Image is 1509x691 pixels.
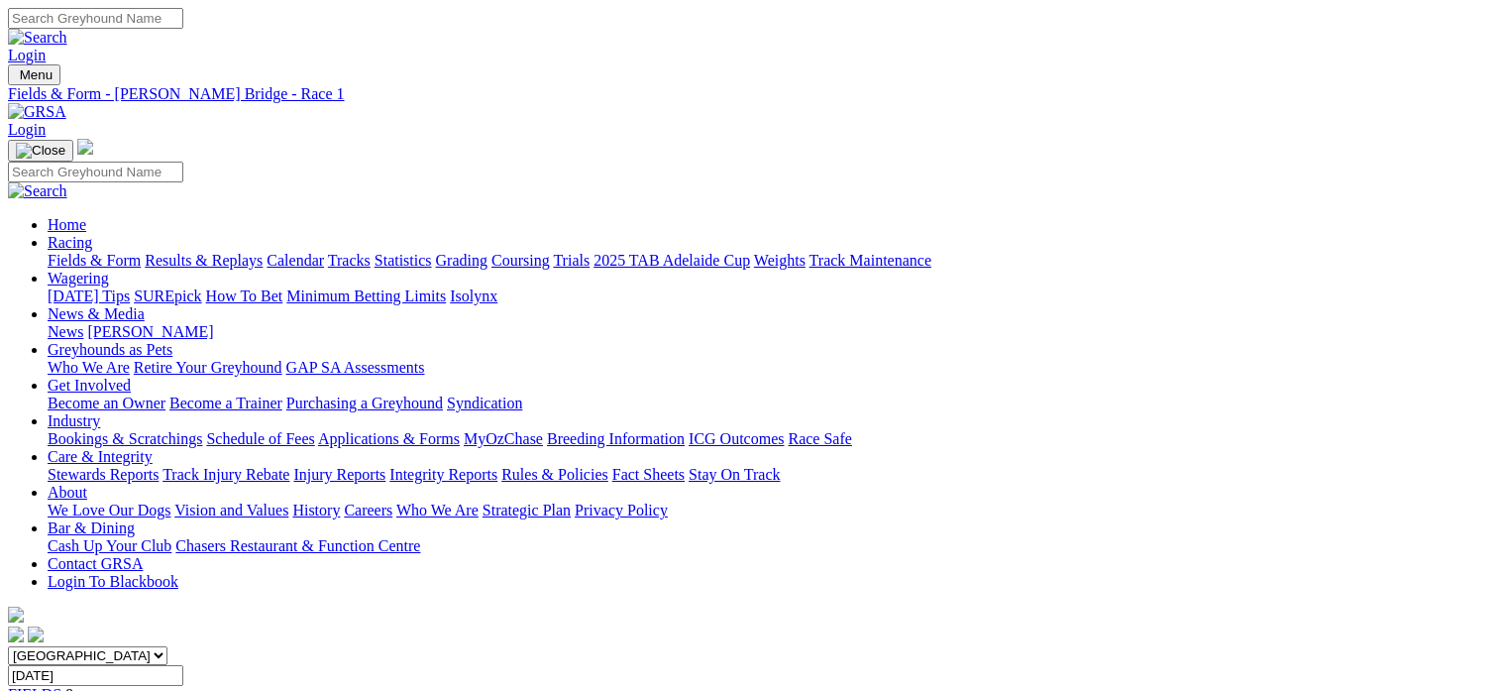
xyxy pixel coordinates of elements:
img: facebook.svg [8,627,24,642]
a: Become a Trainer [169,395,282,411]
a: [PERSON_NAME] [87,323,213,340]
img: GRSA [8,103,66,121]
img: logo-grsa-white.png [8,607,24,623]
a: Stewards Reports [48,466,159,483]
div: Bar & Dining [48,537,1501,555]
a: Login [8,121,46,138]
a: Calendar [267,252,324,269]
a: Chasers Restaurant & Function Centre [175,537,420,554]
div: Get Involved [48,395,1501,412]
input: Search [8,162,183,182]
a: 2025 TAB Adelaide Cup [593,252,750,269]
img: Search [8,29,67,47]
a: Grading [436,252,487,269]
a: Get Involved [48,377,131,394]
input: Select date [8,665,183,686]
a: Stay On Track [689,466,780,483]
a: Care & Integrity [48,448,153,465]
a: History [292,502,340,518]
a: Tracks [328,252,371,269]
a: Who We Are [48,359,130,376]
a: We Love Our Dogs [48,502,170,518]
a: Results & Replays [145,252,263,269]
a: Contact GRSA [48,555,143,572]
a: Applications & Forms [318,430,460,447]
a: How To Bet [206,288,283,304]
div: About [48,502,1501,519]
a: Weights [754,252,806,269]
button: Toggle navigation [8,64,60,85]
a: Syndication [447,395,522,411]
a: Vision and Values [174,502,288,518]
a: Wagering [48,270,109,287]
a: Race Safe [788,430,851,447]
a: Retire Your Greyhound [134,359,282,376]
a: Trials [553,252,590,269]
a: SUREpick [134,288,201,304]
img: Close [16,143,65,159]
a: MyOzChase [464,430,543,447]
input: Search [8,8,183,29]
a: Isolynx [450,288,497,304]
a: Purchasing a Greyhound [286,395,443,411]
a: News [48,323,83,340]
a: Home [48,216,86,233]
a: GAP SA Assessments [286,359,425,376]
a: Login To Blackbook [48,573,178,590]
a: Integrity Reports [389,466,497,483]
a: Injury Reports [293,466,385,483]
button: Toggle navigation [8,140,73,162]
a: Fact Sheets [612,466,685,483]
div: Industry [48,430,1501,448]
div: Greyhounds as Pets [48,359,1501,377]
a: Login [8,47,46,63]
a: Schedule of Fees [206,430,314,447]
span: Menu [20,67,53,82]
a: Fields & Form - [PERSON_NAME] Bridge - Race 1 [8,85,1501,103]
a: Strategic Plan [483,502,571,518]
div: Wagering [48,288,1501,305]
a: Racing [48,234,92,251]
a: Become an Owner [48,395,165,411]
a: Careers [344,502,392,518]
a: About [48,484,87,501]
a: Minimum Betting Limits [286,288,446,304]
a: [DATE] Tips [48,288,130,304]
a: Bar & Dining [48,519,135,536]
a: Cash Up Your Club [48,537,171,554]
a: Bookings & Scratchings [48,430,202,447]
a: News & Media [48,305,145,322]
a: Privacy Policy [575,502,668,518]
a: ICG Outcomes [689,430,784,447]
img: twitter.svg [28,627,44,642]
img: Search [8,182,67,200]
div: Racing [48,252,1501,270]
a: Coursing [491,252,550,269]
div: News & Media [48,323,1501,341]
a: Statistics [375,252,432,269]
a: Rules & Policies [501,466,608,483]
img: logo-grsa-white.png [77,139,93,155]
a: Greyhounds as Pets [48,341,172,358]
a: Breeding Information [547,430,685,447]
a: Who We Are [396,502,479,518]
a: Track Injury Rebate [162,466,289,483]
div: Care & Integrity [48,466,1501,484]
a: Fields & Form [48,252,141,269]
a: Industry [48,412,100,429]
a: Track Maintenance [809,252,931,269]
